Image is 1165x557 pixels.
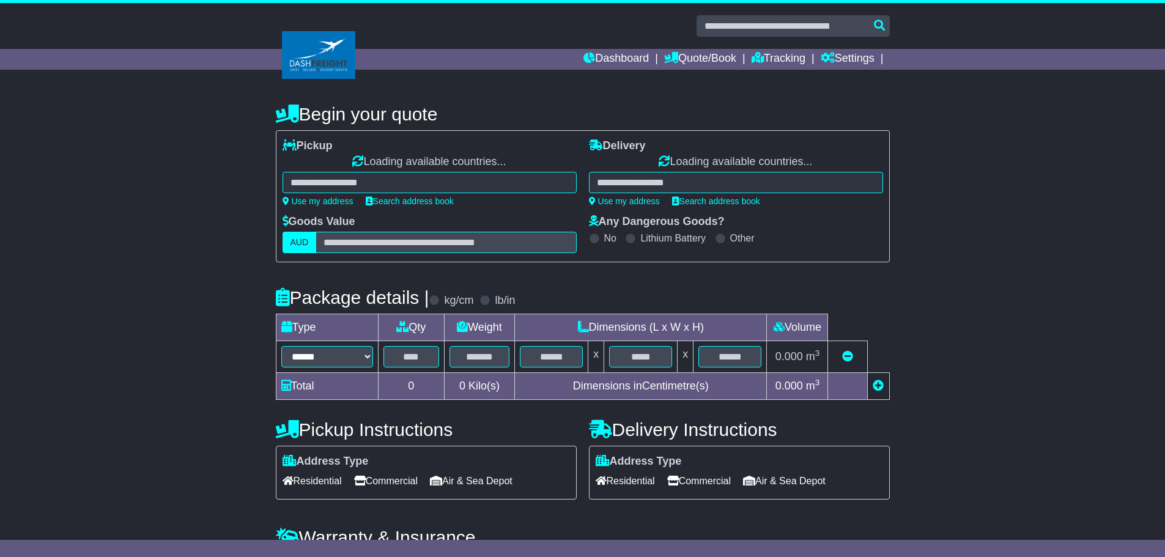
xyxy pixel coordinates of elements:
[640,232,706,244] label: Lithium Battery
[276,419,577,440] h4: Pickup Instructions
[604,232,616,244] label: No
[589,139,646,153] label: Delivery
[283,139,333,153] label: Pickup
[806,350,820,363] span: m
[583,49,649,70] a: Dashboard
[842,350,853,363] a: Remove this item
[873,380,884,392] a: Add new item
[678,341,693,373] td: x
[515,314,767,341] td: Dimensions (L x W x H)
[775,380,803,392] span: 0.000
[283,471,342,490] span: Residential
[806,380,820,392] span: m
[815,349,820,358] sup: 3
[283,232,317,253] label: AUD
[815,378,820,387] sup: 3
[283,196,353,206] a: Use my address
[667,471,731,490] span: Commercial
[276,104,890,124] h4: Begin your quote
[276,527,890,547] h4: Warranty & Insurance
[767,314,828,341] td: Volume
[821,49,875,70] a: Settings
[589,215,725,229] label: Any Dangerous Goods?
[596,471,655,490] span: Residential
[596,455,682,468] label: Address Type
[276,287,429,308] h4: Package details |
[730,232,755,244] label: Other
[366,196,454,206] a: Search address book
[515,373,767,400] td: Dimensions in Centimetre(s)
[495,294,515,308] label: lb/in
[444,373,514,400] td: Kilo(s)
[588,341,604,373] td: x
[459,380,465,392] span: 0
[378,314,444,341] td: Qty
[444,294,473,308] label: kg/cm
[752,49,805,70] a: Tracking
[589,196,660,206] a: Use my address
[430,471,512,490] span: Air & Sea Depot
[589,419,890,440] h4: Delivery Instructions
[283,155,577,169] div: Loading available countries...
[283,215,355,229] label: Goods Value
[743,471,826,490] span: Air & Sea Depot
[354,471,418,490] span: Commercial
[589,155,883,169] div: Loading available countries...
[444,314,514,341] td: Weight
[283,455,369,468] label: Address Type
[276,373,378,400] td: Total
[276,314,378,341] td: Type
[664,49,736,70] a: Quote/Book
[672,196,760,206] a: Search address book
[775,350,803,363] span: 0.000
[378,373,444,400] td: 0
